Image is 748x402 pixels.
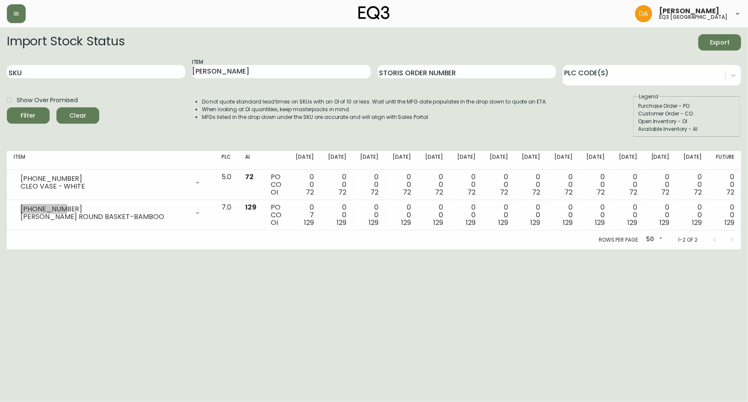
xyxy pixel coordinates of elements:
[296,173,314,196] div: 0 0
[522,173,541,196] div: 0 0
[370,187,378,197] span: 72
[692,218,702,228] span: 129
[17,96,78,105] span: Show Over Promised
[489,173,508,196] div: 0 0
[547,151,579,170] th: [DATE]
[403,187,411,197] span: 72
[63,110,92,121] span: Clear
[360,173,379,196] div: 0 0
[21,110,36,121] div: Filter
[726,187,734,197] span: 72
[498,218,508,228] span: 129
[7,107,50,124] button: Filter
[56,107,99,124] button: Clear
[457,204,476,227] div: 0 0
[500,187,508,197] span: 72
[618,173,637,196] div: 0 0
[271,173,282,196] div: PO CO
[202,106,547,113] li: When looking at OI quantities, keep masterpacks in mind.
[586,204,605,227] div: 0 0
[683,204,702,227] div: 0 0
[425,204,443,227] div: 0 0
[489,204,508,227] div: 0 0
[595,218,605,228] span: 129
[715,173,734,196] div: 0 0
[14,173,208,192] div: [PHONE_NUMBER]CLEO VASE - WHITE
[644,151,677,170] th: [DATE]
[202,98,547,106] li: Do not quote standard lead times on SKUs with an OI of 10 or less. Wait until the MFG date popula...
[434,218,443,228] span: 129
[638,118,736,125] div: Open Inventory - OI
[638,93,659,100] legend: Legend
[694,187,702,197] span: 72
[360,204,379,227] div: 0 0
[678,236,698,244] p: 1-2 of 2
[328,204,346,227] div: 0 0
[612,151,644,170] th: [DATE]
[638,102,736,110] div: Purchase Order - PO
[467,187,476,197] span: 72
[635,5,652,22] img: dd1a7e8db21a0ac8adbf82b84ca05374
[21,175,189,183] div: [PHONE_NUMBER]
[358,6,390,20] img: logo
[457,173,476,196] div: 0 0
[14,204,208,222] div: [PHONE_NUMBER][PERSON_NAME] ROUND BASKET-BAMBOO
[565,187,573,197] span: 72
[338,187,346,197] span: 72
[328,173,346,196] div: 0 0
[724,218,734,228] span: 129
[21,213,189,221] div: [PERSON_NAME] ROUND BASKET-BAMBOO
[698,34,741,50] button: Export
[651,204,670,227] div: 0 0
[659,15,727,20] h5: eq3 [GEOGRAPHIC_DATA]
[21,183,189,190] div: CLEO VASE - WHITE
[629,187,637,197] span: 72
[271,218,278,228] span: OI
[554,204,573,227] div: 0 0
[289,151,321,170] th: [DATE]
[677,151,709,170] th: [DATE]
[245,172,254,182] span: 72
[659,8,719,15] span: [PERSON_NAME]
[321,151,353,170] th: [DATE]
[709,151,741,170] th: Future
[401,218,411,228] span: 129
[660,218,670,228] span: 129
[522,204,541,227] div: 0 0
[7,34,124,50] h2: Import Stock Status
[304,218,314,228] span: 129
[563,218,573,228] span: 129
[579,151,612,170] th: [DATE]
[482,151,515,170] th: [DATE]
[638,110,736,118] div: Customer Order - CO
[466,218,476,228] span: 129
[245,202,257,212] span: 129
[215,170,238,200] td: 5.0
[385,151,418,170] th: [DATE]
[369,218,379,228] span: 129
[515,151,547,170] th: [DATE]
[530,218,540,228] span: 129
[271,187,278,197] span: OI
[618,204,637,227] div: 0 0
[392,204,411,227] div: 0 0
[202,113,547,121] li: MFGs listed in the drop down under the SKU are accurate and will align with Sales Portal.
[651,173,670,196] div: 0 0
[392,173,411,196] div: 0 0
[21,205,189,213] div: [PHONE_NUMBER]
[715,204,734,227] div: 0 0
[337,218,346,228] span: 129
[306,187,314,197] span: 72
[450,151,483,170] th: [DATE]
[271,204,282,227] div: PO CO
[418,151,450,170] th: [DATE]
[7,151,215,170] th: Item
[638,125,736,133] div: Available Inventory - AI
[239,151,264,170] th: AI
[532,187,540,197] span: 72
[586,173,605,196] div: 0 0
[643,233,664,247] div: 50
[683,173,702,196] div: 0 0
[627,218,637,228] span: 129
[435,187,443,197] span: 72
